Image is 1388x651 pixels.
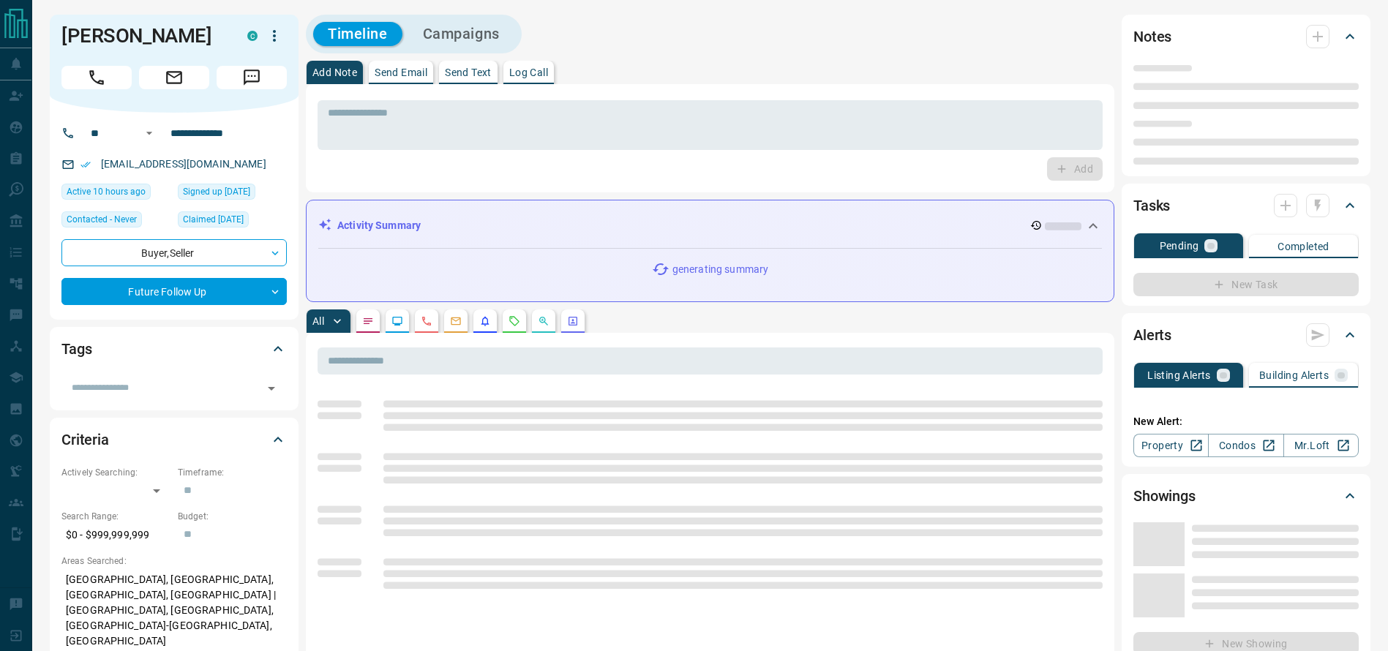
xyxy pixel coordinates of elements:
p: Activity Summary [337,218,421,233]
div: Tue Oct 14 2025 [61,184,170,204]
svg: Requests [509,315,520,327]
span: Active 10 hours ago [67,184,146,199]
span: Message [217,66,287,89]
a: Property [1133,434,1209,457]
p: Search Range: [61,510,170,523]
span: Signed up [DATE] [183,184,250,199]
button: Open [261,378,282,399]
p: All [312,316,324,326]
p: Timeframe: [178,466,287,479]
button: Open [140,124,158,142]
svg: Emails [450,315,462,327]
span: Claimed [DATE] [183,212,244,227]
div: Future Follow Up [61,278,287,305]
svg: Listing Alerts [479,315,491,327]
svg: Calls [421,315,432,327]
h2: Showings [1133,484,1196,508]
h2: Tags [61,337,91,361]
svg: Notes [362,315,374,327]
div: Tasks [1133,188,1359,223]
svg: Agent Actions [567,315,579,327]
p: Building Alerts [1259,370,1329,380]
div: Showings [1133,478,1359,513]
p: Listing Alerts [1147,370,1211,380]
div: Wed Nov 01 2017 [178,184,287,204]
svg: Email Verified [80,159,91,170]
div: Tue Feb 08 2022 [178,211,287,232]
a: [EMAIL_ADDRESS][DOMAIN_NAME] [101,158,266,170]
svg: Lead Browsing Activity [391,315,403,327]
button: Campaigns [408,22,514,46]
h2: Tasks [1133,194,1170,217]
h2: Alerts [1133,323,1171,347]
p: Budget: [178,510,287,523]
span: Contacted - Never [67,212,137,227]
div: Notes [1133,19,1359,54]
div: Criteria [61,422,287,457]
p: New Alert: [1133,414,1359,429]
span: Email [139,66,209,89]
span: Call [61,66,132,89]
p: generating summary [672,262,768,277]
div: Alerts [1133,317,1359,353]
p: Send Email [375,67,427,78]
div: Buyer , Seller [61,239,287,266]
div: Activity Summary [318,212,1102,239]
h2: Criteria [61,428,109,451]
a: Condos [1208,434,1283,457]
p: Completed [1278,241,1329,252]
p: Send Text [445,67,492,78]
h1: [PERSON_NAME] [61,24,225,48]
p: Actively Searching: [61,466,170,479]
p: $0 - $999,999,999 [61,523,170,547]
h2: Notes [1133,25,1171,48]
a: Mr.Loft [1283,434,1359,457]
svg: Opportunities [538,315,549,327]
p: Areas Searched: [61,554,287,568]
p: Pending [1160,241,1199,251]
button: Timeline [313,22,402,46]
p: Add Note [312,67,357,78]
div: condos.ca [247,31,258,41]
p: Log Call [509,67,548,78]
div: Tags [61,331,287,366]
